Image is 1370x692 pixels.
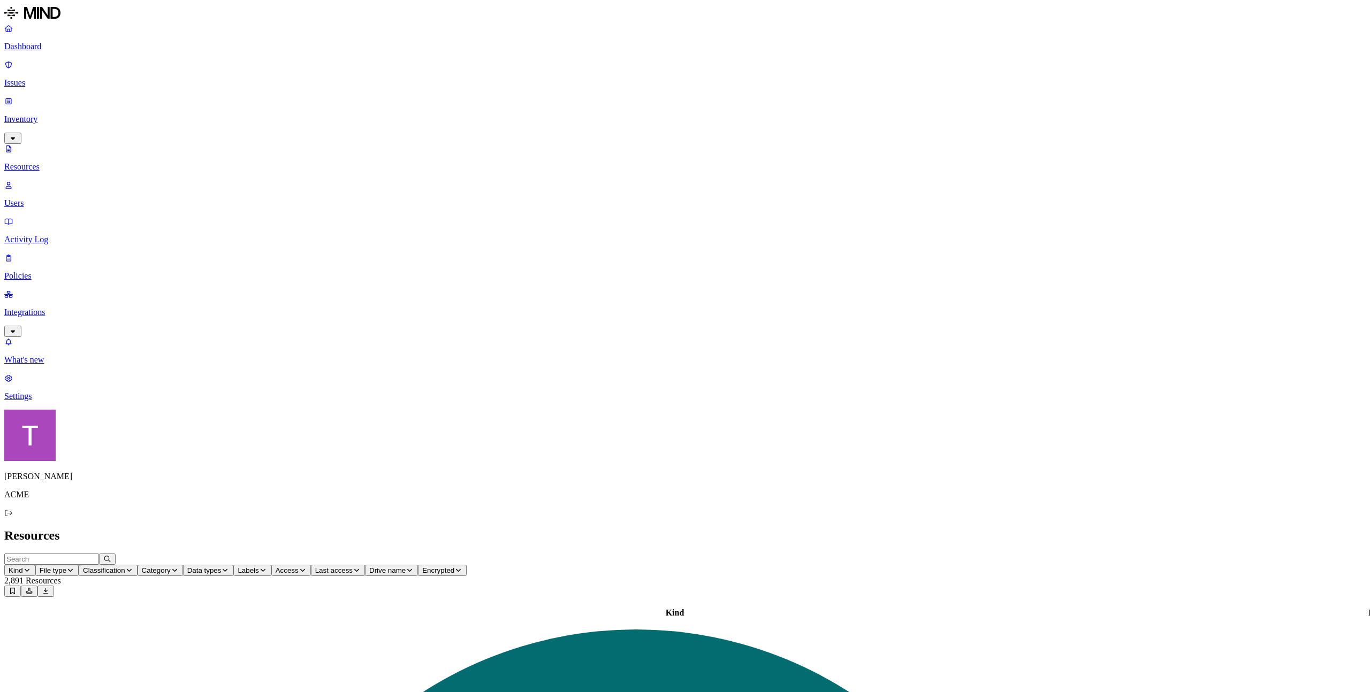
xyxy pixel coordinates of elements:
span: Encrypted [422,566,454,574]
span: 2,891 Resources [4,576,61,585]
span: Labels [238,566,258,574]
span: Data types [187,566,222,574]
div: Kind [6,608,1344,618]
img: Tzvi Shir-Vaknin [4,410,56,461]
span: Kind [9,566,23,574]
a: Policies [4,253,1366,281]
p: Policies [4,271,1366,281]
p: Activity Log [4,235,1366,244]
h2: Resources [4,528,1366,543]
a: MIND [4,4,1366,24]
a: Users [4,180,1366,208]
p: Users [4,198,1366,208]
p: Dashboard [4,42,1366,51]
p: Integrations [4,307,1366,317]
p: Issues [4,78,1366,88]
span: Classification [83,566,125,574]
p: Resources [4,162,1366,172]
img: MIND [4,4,60,21]
a: What's new [4,337,1366,365]
span: Access [276,566,299,574]
span: File type [40,566,66,574]
span: Drive name [369,566,406,574]
p: What's new [4,355,1366,365]
span: Last access [315,566,353,574]
a: Inventory [4,96,1366,142]
p: ACME [4,490,1366,499]
a: Resources [4,144,1366,172]
a: Integrations [4,289,1366,335]
p: Settings [4,391,1366,401]
p: Inventory [4,114,1366,124]
a: Dashboard [4,24,1366,51]
input: Search [4,553,99,565]
a: Activity Log [4,217,1366,244]
a: Issues [4,60,1366,88]
a: Settings [4,373,1366,401]
span: Category [142,566,171,574]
